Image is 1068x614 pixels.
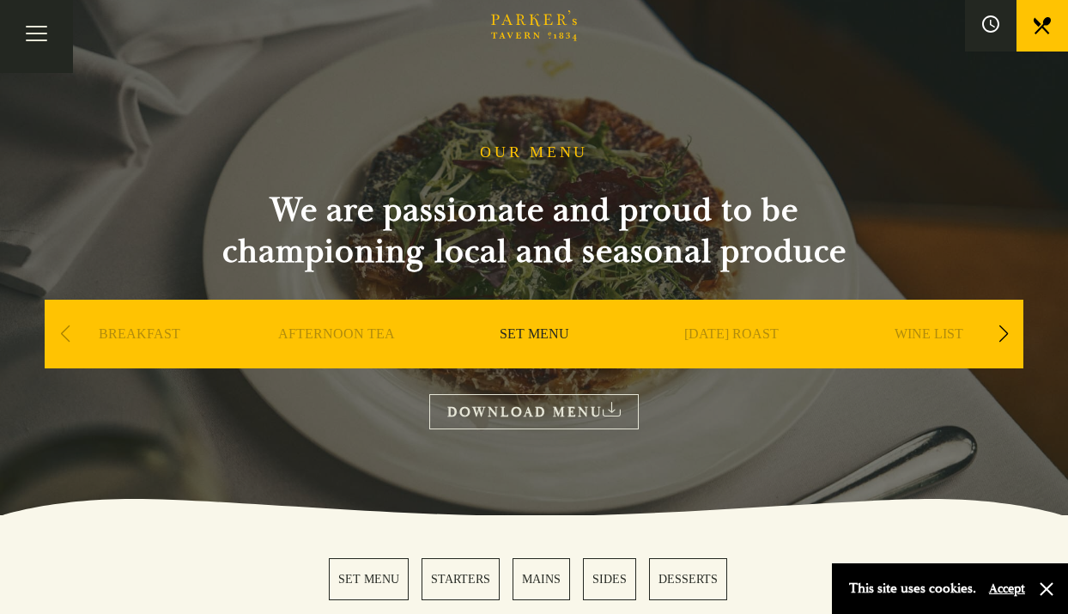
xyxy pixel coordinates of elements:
h2: We are passionate and proud to be championing local and seasonal produce [191,190,877,272]
a: 3 / 5 [513,558,570,600]
div: Next slide [992,315,1015,353]
a: AFTERNOON TEA [278,325,395,394]
div: Previous slide [53,315,76,353]
button: Close and accept [1038,581,1055,598]
a: WINE LIST [895,325,963,394]
div: 1 / 9 [45,300,234,420]
a: SET MENU [500,325,569,394]
a: BREAKFAST [99,325,180,394]
h1: OUR MENU [480,143,588,162]
button: Accept [989,581,1025,597]
a: 4 / 5 [583,558,636,600]
div: 4 / 9 [637,300,826,420]
a: 5 / 5 [649,558,727,600]
a: DOWNLOAD MENU [429,394,639,429]
a: 2 / 5 [422,558,500,600]
div: 5 / 9 [834,300,1023,420]
div: 2 / 9 [242,300,431,420]
p: This site uses cookies. [849,576,976,601]
a: 1 / 5 [329,558,409,600]
div: 3 / 9 [440,300,628,420]
a: [DATE] ROAST [684,325,779,394]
